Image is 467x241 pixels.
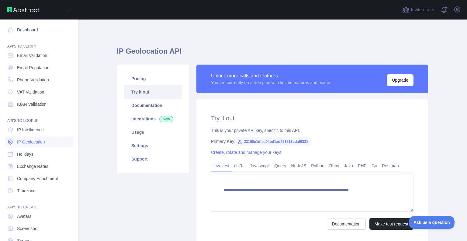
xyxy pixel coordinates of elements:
a: Support [124,152,182,166]
a: Timezone [5,185,73,196]
a: IP Geolocation [5,136,73,147]
button: Make test request [369,218,413,230]
a: Exchange Rates [5,161,73,172]
h1: IP Geolocation API [117,46,428,61]
a: Postman [380,161,401,171]
span: Avatars [17,213,31,219]
a: Documentation [124,99,182,112]
a: Company Enrichment [5,173,73,184]
div: API'S TO VERIFY [5,37,73,49]
div: You are currently on a free plan with limited features and usage [211,80,330,86]
a: Live test [211,161,232,171]
a: NodeJS [289,161,309,171]
a: Create, rotate and manage your keys [211,150,281,155]
a: Avatars [5,211,73,222]
a: IP Intelligence [5,124,73,135]
a: IBAN Validation [5,99,73,110]
a: Usage [124,126,182,139]
a: Holidays [5,149,73,160]
div: This is your private API key, specific to this API. [211,127,413,133]
span: Invite users [411,6,434,13]
div: API'S TO CREATE [5,197,73,210]
a: Javascript [247,161,271,171]
a: PHP [355,161,369,171]
a: Email Validation [5,50,73,61]
a: Integrations New [124,112,182,126]
a: jQuery [271,161,289,171]
h2: Try it out [211,114,413,122]
div: Unlock more calls and features [211,72,330,80]
a: cURL [232,161,247,171]
button: Invite users [401,5,435,15]
div: API'S TO LOOKUP [5,111,73,123]
span: Phone Validation [17,77,49,83]
button: Upgrade [387,74,413,86]
div: Primary Key: [211,138,413,144]
a: Phone Validation [5,74,73,85]
span: 23108e1dfce04bd1ad453213cdaf6331 [235,137,311,146]
a: Screenshot [5,223,73,234]
span: IP Geolocation [17,139,45,145]
span: IBAN Validation [17,101,47,107]
span: Holidays [17,151,33,157]
a: Python [309,161,327,171]
a: Ruby [327,161,342,171]
span: IP Intelligence [17,127,44,133]
span: VAT Validation [17,89,44,95]
a: Java [342,161,356,171]
span: Email Reputation [17,65,50,71]
iframe: Toggle Customer Support [409,216,455,229]
a: Email Reputation [5,62,73,73]
span: Email Validation [17,52,47,58]
span: Exchange Rates [17,163,48,169]
a: Dashboard [5,24,73,35]
a: Try it out [124,85,182,99]
span: New [159,116,173,122]
a: Go [369,161,380,171]
span: Company Enrichment [17,175,58,182]
a: VAT Validation [5,87,73,97]
span: Timezone [17,188,36,194]
span: Screenshot [17,225,39,232]
img: Abstract API [7,7,40,12]
a: Pricing [124,72,182,85]
a: Documentation [327,218,366,230]
a: Settings [124,139,182,152]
